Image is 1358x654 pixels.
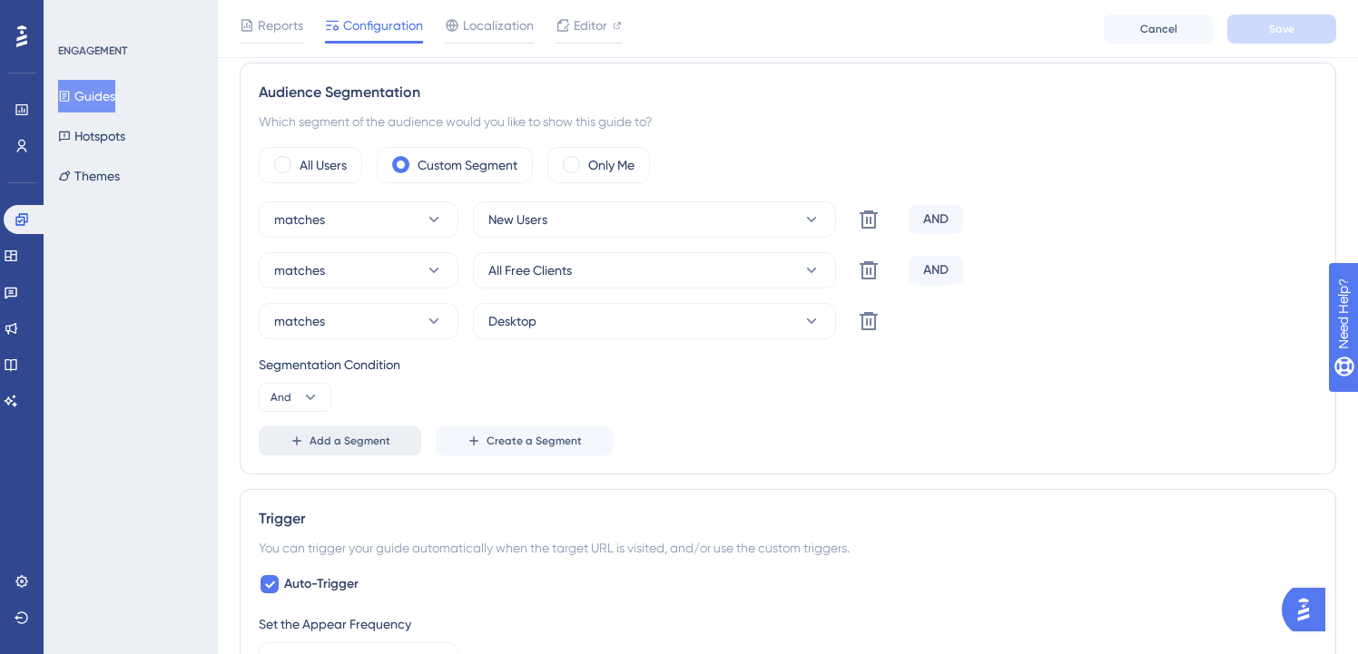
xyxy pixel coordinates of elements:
div: Set the Appear Frequency [259,613,1317,635]
label: Only Me [588,154,635,176]
span: Create a Segment [487,434,582,448]
button: All Free Clients [473,252,836,288]
div: Trigger [259,508,1317,530]
div: Which segment of the audience would you like to show this guide to? [259,111,1317,132]
div: You can trigger your guide automatically when the target URL is visited, and/or use the custom tr... [259,537,1317,559]
button: Add a Segment [259,426,421,455]
span: Configuration [343,15,423,36]
button: matches [259,201,458,238]
span: Localization [463,15,534,36]
button: Create a Segment [436,426,613,455]
span: Save [1269,22,1294,36]
div: ENGAGEMENT [58,44,127,58]
button: matches [259,252,458,288]
button: Cancel [1104,15,1213,44]
span: And [271,390,291,405]
span: Desktop [488,310,536,332]
div: Segmentation Condition [259,354,1317,376]
button: Guides [58,80,115,112]
div: AND [909,205,963,234]
label: All Users [300,154,347,176]
span: matches [274,209,325,230]
span: Reports [258,15,303,36]
button: Desktop [473,303,836,339]
span: Editor [574,15,607,36]
span: Need Help? [43,5,113,26]
label: Custom Segment [418,154,517,176]
button: And [259,383,331,412]
button: New Users [473,201,836,238]
button: Themes [58,160,120,192]
span: Cancel [1140,22,1177,36]
span: All Free Clients [488,259,572,281]
span: matches [274,310,325,332]
div: Audience Segmentation [259,82,1317,103]
button: matches [259,303,458,339]
span: New Users [488,209,547,230]
div: AND [909,256,963,285]
iframe: UserGuiding AI Assistant Launcher [1282,582,1336,637]
span: matches [274,259,325,281]
button: Hotspots [58,120,125,152]
button: Save [1227,15,1336,44]
span: Auto-Trigger [284,573,359,595]
span: Add a Segment [310,434,390,448]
